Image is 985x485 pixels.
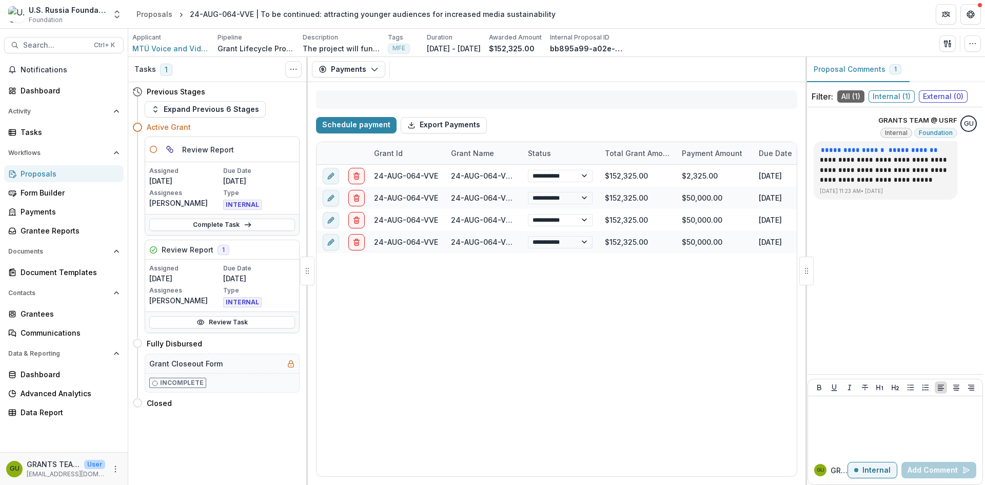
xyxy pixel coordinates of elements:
[753,231,830,253] div: [DATE]
[813,381,825,394] button: Bold
[132,7,560,22] nav: breadcrumb
[4,222,124,239] a: Grantee Reports
[109,463,122,475] button: More
[4,184,124,201] a: Form Builder
[149,176,221,186] p: [DATE]
[451,216,817,224] a: 24-AUG-064-VVE | To be continued: attracting younger audiences for increased media sustainability​
[348,211,365,228] button: delete
[753,165,830,187] div: [DATE]
[4,82,124,99] a: Dashboard
[489,43,535,54] p: $152,325.00
[878,115,957,126] p: GRANTS TEAM @ USRF
[550,43,627,54] p: bb895a99-a02e-4545-ba61-890e24b7f3bd
[901,462,976,478] button: Add Comment
[21,267,115,278] div: Document Templates
[8,289,109,297] span: Contacts
[223,273,295,284] p: [DATE]
[599,231,676,253] div: $152,325.00
[874,381,886,394] button: Heading 1
[223,200,262,210] span: INTERNAL
[599,187,676,209] div: $152,325.00
[392,45,405,52] span: MFE
[828,381,840,394] button: Underline
[817,468,824,473] div: GRANTS TEAM @ USRF
[147,398,172,409] h4: Closed
[21,66,120,74] span: Notifications
[29,15,63,25] span: Foundation
[4,124,124,141] a: Tasks
[676,142,753,164] div: Payment Amount
[147,122,191,132] h4: Active Grant
[805,57,910,82] button: Proposal Comments
[489,33,542,42] p: Awarded Amount
[149,198,221,208] p: [PERSON_NAME]
[936,4,956,25] button: Partners
[522,142,599,164] div: Status
[4,145,124,161] button: Open Workflows
[190,9,556,20] div: 24-AUG-064-VVE | To be continued: attracting younger audiences for increased media sustainability​
[223,166,295,176] p: Due Date
[218,33,242,42] p: Pipeline
[599,148,676,159] div: Total Grant Amount
[21,388,115,399] div: Advanced Analytics
[136,9,172,20] div: Proposals
[445,142,522,164] div: Grant Name
[964,121,974,127] div: GRANTS TEAM @ USRF
[599,165,676,187] div: $152,325.00
[4,404,124,421] a: Data Report
[223,176,295,186] p: [DATE]
[303,33,338,42] p: Description
[960,4,981,25] button: Get Help
[312,61,385,77] button: Payments
[427,43,481,54] p: [DATE] - [DATE]
[904,381,917,394] button: Bullet List
[29,5,106,15] div: U.S. Russia Foundation
[445,148,500,159] div: Grant Name
[149,286,221,295] p: Assignees
[4,305,124,322] a: Grantees
[21,369,115,380] div: Dashboard
[427,33,452,42] p: Duration
[147,338,202,349] h4: Fully Disbursed
[374,237,438,247] div: 24-AUG-064-VVE
[4,285,124,301] button: Open Contacts
[223,188,295,198] p: Type
[84,460,105,469] p: User
[303,43,380,54] p: The project will fund a YouTube channel (“Cringe with [PERSON_NAME]”) intended to drive engagemen...
[149,273,221,284] p: [DATE]
[4,345,124,362] button: Open Data & Reporting
[869,90,915,103] span: Internal ( 1 )
[862,466,891,475] p: Internal
[374,170,438,181] div: 24-AUG-064-VVE
[4,324,124,341] a: Communications
[162,141,178,158] button: Parent task
[21,187,115,198] div: Form Builder
[160,64,172,76] span: 1
[160,378,204,387] p: Incomplete
[149,358,223,369] h5: Grant Closeout Form
[599,142,676,164] div: Total Grant Amount
[8,149,109,157] span: Workflows
[149,316,295,328] a: Review Task
[753,142,830,164] div: Due Date
[323,211,339,228] button: edit
[149,219,295,231] a: Complete Task
[8,350,109,357] span: Data & Reporting
[4,62,124,78] button: Notifications
[23,41,88,50] span: Search...
[4,165,124,182] a: Proposals
[21,127,115,138] div: Tasks
[21,206,115,217] div: Payments
[374,215,438,225] div: 24-AUG-064-VVE
[323,234,339,250] button: edit
[149,295,221,306] p: [PERSON_NAME]
[965,381,977,394] button: Align Right
[4,37,124,53] button: Search...
[4,264,124,281] a: Document Templates
[451,193,817,202] a: 24-AUG-064-VVE | To be continued: attracting younger audiences for increased media sustainability​
[676,209,753,231] div: $50,000.00
[522,148,557,159] div: Status
[843,381,856,394] button: Italicize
